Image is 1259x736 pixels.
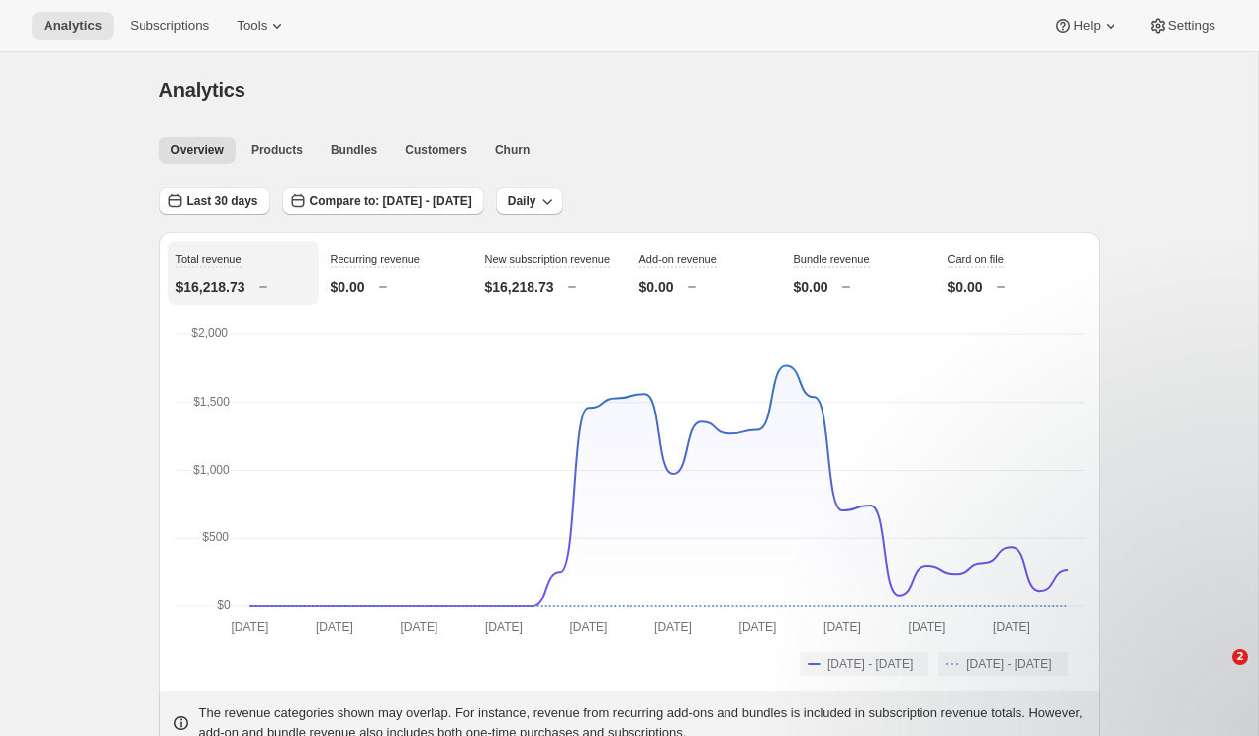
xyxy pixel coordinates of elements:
[1232,649,1248,665] span: 2
[159,79,245,101] span: Analytics
[800,652,928,676] button: [DATE] - [DATE]
[738,620,776,634] text: [DATE]
[130,18,209,34] span: Subscriptions
[827,656,913,672] span: [DATE] - [DATE]
[176,253,242,265] span: Total revenue
[193,395,230,409] text: $1,500
[1041,12,1131,40] button: Help
[823,620,861,634] text: [DATE]
[225,12,299,40] button: Tools
[282,187,484,215] button: Compare to: [DATE] - [DATE]
[118,12,221,40] button: Subscriptions
[193,463,230,477] text: $1,000
[217,598,231,612] text: $0
[331,277,365,297] p: $0.00
[310,193,472,209] span: Compare to: [DATE] - [DATE]
[485,277,554,297] p: $16,218.73
[237,18,267,34] span: Tools
[794,277,828,297] p: $0.00
[191,326,228,340] text: $2,000
[1192,649,1239,696] iframe: Intercom live chat
[1168,18,1215,34] span: Settings
[331,253,421,265] span: Recurring revenue
[485,620,523,634] text: [DATE]
[948,277,983,297] p: $0.00
[654,620,692,634] text: [DATE]
[485,253,611,265] span: New subscription revenue
[508,193,536,209] span: Daily
[159,187,270,215] button: Last 30 days
[569,620,607,634] text: [DATE]
[495,142,530,158] span: Churn
[1073,18,1100,34] span: Help
[187,193,258,209] span: Last 30 days
[405,142,467,158] span: Customers
[316,620,353,634] text: [DATE]
[400,620,437,634] text: [DATE]
[1136,12,1227,40] button: Settings
[496,187,564,215] button: Daily
[794,253,870,265] span: Bundle revenue
[331,142,377,158] span: Bundles
[44,18,102,34] span: Analytics
[948,253,1004,265] span: Card on file
[202,530,229,544] text: $500
[639,253,717,265] span: Add-on revenue
[639,277,674,297] p: $0.00
[171,142,224,158] span: Overview
[251,142,303,158] span: Products
[32,12,114,40] button: Analytics
[231,620,268,634] text: [DATE]
[176,277,245,297] p: $16,218.73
